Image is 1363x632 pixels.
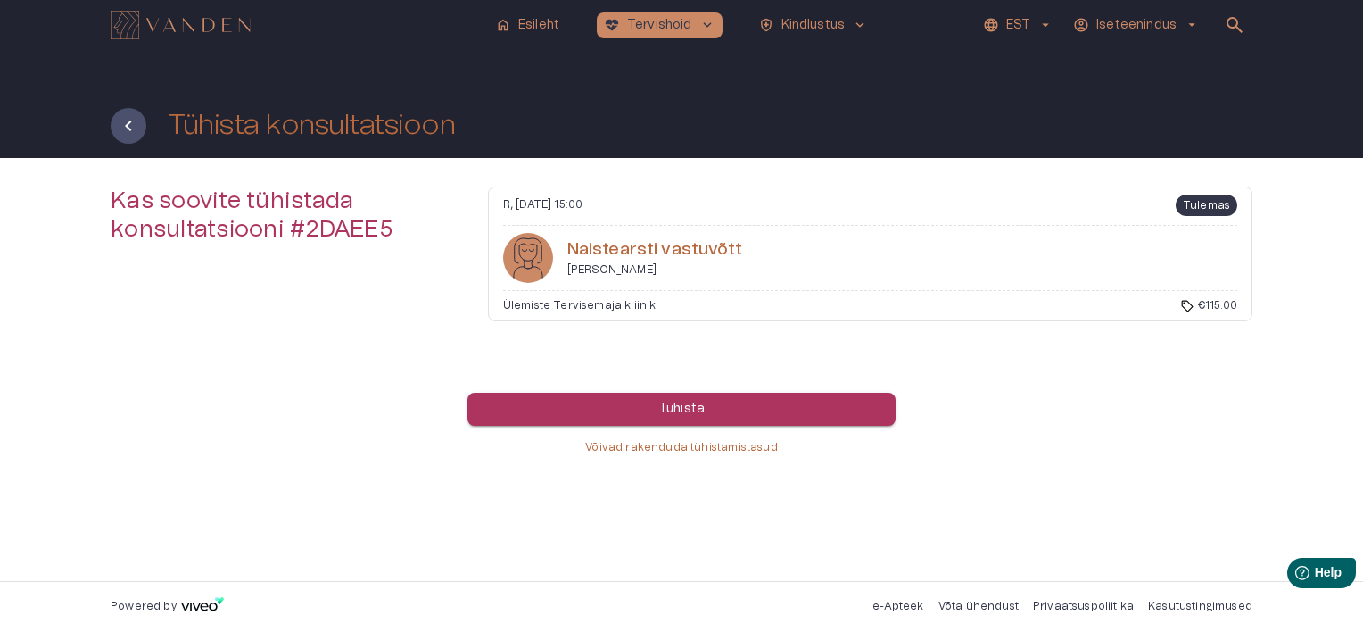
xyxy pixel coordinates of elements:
[852,17,868,33] span: keyboard_arrow_down
[111,187,467,321] h4: Kas soovite tühistada konsultatsiooni #2DAEE5
[1176,197,1237,213] span: Tulemas
[751,12,876,38] button: health_and_safetyKindlustuskeyboard_arrow_down
[168,110,455,141] h1: Tühista konsultatsioon
[604,17,620,33] span: ecg_heart
[488,12,568,38] button: homeEsileht
[467,393,896,426] button: Tühista
[597,12,723,38] button: ecg_heartTervishoidkeyboard_arrow_down
[503,298,657,313] p: Ülemiste Tervisemaja kliinik
[980,12,1056,38] button: EST
[488,187,1252,321] a: Navigate to booking details
[758,17,774,33] span: health_and_safety
[111,599,177,614] p: Powered by
[111,11,251,39] img: Vanden logo
[1224,14,1245,36] span: search
[518,16,559,35] p: Esileht
[1180,299,1194,313] span: sell
[781,16,846,35] p: Kindlustus
[938,599,1019,614] p: Võta ühendust
[658,400,705,419] p: Tühista
[1184,17,1200,33] span: arrow_drop_down
[1217,7,1252,43] button: open search modal
[1006,16,1030,35] p: EST
[567,238,742,262] h6: Naistearsti vastuvõtt
[1096,16,1177,35] p: Iseteenindus
[111,12,481,37] a: Navigate to homepage
[627,16,692,35] p: Tervishoid
[699,17,715,33] span: keyboard_arrow_down
[872,601,923,611] a: e-Apteek
[1033,601,1134,611] a: Privaatsuspoliitika
[495,17,511,33] span: home
[1198,298,1237,313] p: €115.00
[567,262,742,278] p: [PERSON_NAME]
[111,108,146,144] button: Tagasi
[1148,601,1252,611] a: Kasutustingimused
[503,197,583,212] p: R, [DATE] 15:00
[1070,12,1202,38] button: Iseteenindusarrow_drop_down
[585,440,777,455] p: Võivad rakenduda tühistamistasud
[1224,551,1363,601] iframe: Help widget launcher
